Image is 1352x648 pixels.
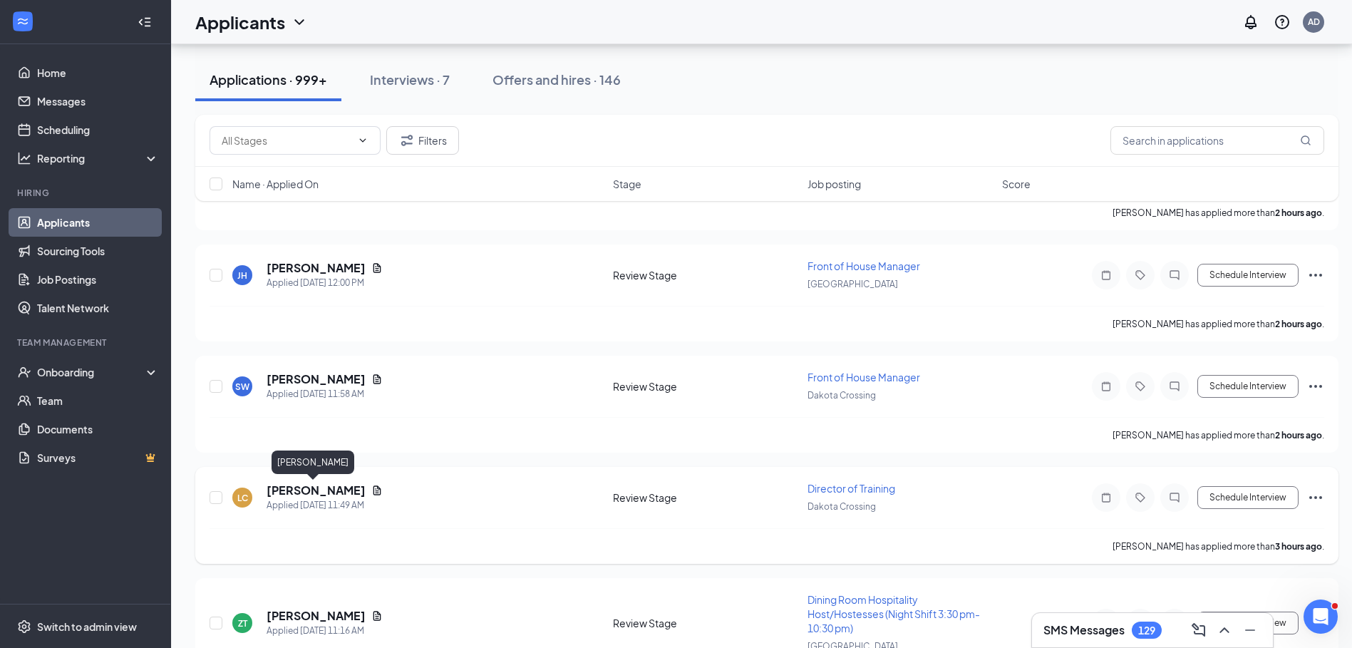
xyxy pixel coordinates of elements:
svg: Minimize [1242,622,1259,639]
button: Filter Filters [386,126,459,155]
b: 2 hours ago [1275,319,1322,329]
div: Applied [DATE] 12:00 PM [267,276,383,290]
svg: MagnifyingGlass [1300,135,1311,146]
svg: Tag [1132,269,1149,281]
svg: UserCheck [17,365,31,379]
svg: QuestionInfo [1274,14,1291,31]
div: Switch to admin view [37,619,137,634]
div: Applied [DATE] 11:16 AM [267,624,383,638]
svg: Tag [1132,492,1149,503]
span: Name · Applied On [232,177,319,191]
span: Score [1002,177,1031,191]
button: Schedule Interview [1197,264,1299,287]
span: Front of House Manager [807,371,920,384]
svg: Document [371,262,383,274]
span: Dakota Crossing [807,501,876,512]
button: Schedule Interview [1197,375,1299,398]
span: Dakota Crossing [807,390,876,401]
button: Schedule Interview [1197,486,1299,509]
h3: SMS Messages [1043,622,1125,638]
svg: Settings [17,619,31,634]
button: ComposeMessage [1187,619,1210,642]
svg: ChevronDown [291,14,308,31]
b: 2 hours ago [1275,430,1322,441]
h5: [PERSON_NAME] [267,371,366,387]
svg: Ellipses [1307,267,1324,284]
div: Review Stage [613,379,799,394]
svg: ChevronDown [357,135,368,146]
svg: Note [1098,381,1115,392]
svg: WorkstreamLogo [16,14,30,29]
svg: ChatInactive [1166,492,1183,503]
a: SurveysCrown [37,443,159,472]
svg: Collapse [138,15,152,29]
a: Scheduling [37,115,159,144]
div: JH [237,269,247,282]
span: Job posting [807,177,861,191]
div: Onboarding [37,365,147,379]
div: Applications · 999+ [210,71,327,88]
div: Team Management [17,336,156,349]
svg: Ellipses [1307,489,1324,506]
a: Home [37,58,159,87]
span: [GEOGRAPHIC_DATA] [807,279,898,289]
a: Job Postings [37,265,159,294]
svg: Note [1098,492,1115,503]
div: Applied [DATE] 11:58 AM [267,387,383,401]
button: Minimize [1239,619,1261,642]
button: Schedule Interview [1197,612,1299,634]
div: Applied [DATE] 11:49 AM [267,498,383,513]
span: Dining Room Hospitality Host/Hostesses (Night Shift 3:30 pm-10:30 pm) [807,593,980,634]
h5: [PERSON_NAME] [267,260,366,276]
h1: Applicants [195,10,285,34]
iframe: Intercom live chat [1304,600,1338,634]
p: [PERSON_NAME] has applied more than . [1113,540,1324,552]
p: [PERSON_NAME] has applied more than . [1113,318,1324,330]
svg: Document [371,610,383,622]
div: AD [1308,16,1320,28]
a: Team [37,386,159,415]
svg: Tag [1132,381,1149,392]
svg: Filter [398,132,416,149]
div: Review Stage [613,490,799,505]
a: Documents [37,415,159,443]
span: Director of Training [807,482,895,495]
div: Review Stage [613,268,799,282]
span: Stage [613,177,641,191]
svg: Ellipses [1307,378,1324,395]
div: LC [237,492,248,504]
div: 129 [1138,624,1155,637]
input: Search in applications [1110,126,1324,155]
svg: Document [371,485,383,496]
button: ChevronUp [1213,619,1236,642]
a: Applicants [37,208,159,237]
h5: [PERSON_NAME] [267,608,366,624]
div: Reporting [37,151,160,165]
svg: ChatInactive [1166,269,1183,281]
a: Talent Network [37,294,159,322]
svg: ComposeMessage [1190,622,1207,639]
div: Interviews · 7 [370,71,450,88]
div: ZT [238,617,247,629]
svg: Analysis [17,151,31,165]
svg: Notifications [1242,14,1259,31]
p: [PERSON_NAME] has applied more than . [1113,429,1324,441]
svg: Note [1098,269,1115,281]
a: Messages [37,87,159,115]
b: 3 hours ago [1275,541,1322,552]
svg: ChatInactive [1166,381,1183,392]
svg: Document [371,374,383,385]
h5: [PERSON_NAME] [267,483,366,498]
svg: ChevronUp [1216,622,1233,639]
div: Offers and hires · 146 [492,71,621,88]
div: [PERSON_NAME] [272,451,354,474]
a: Sourcing Tools [37,237,159,265]
span: Front of House Manager [807,259,920,272]
div: Hiring [17,187,156,199]
input: All Stages [222,133,351,148]
div: SW [235,381,249,393]
div: Review Stage [613,616,799,630]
